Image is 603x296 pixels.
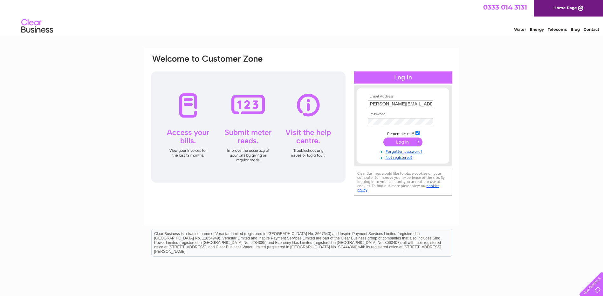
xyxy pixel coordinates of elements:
div: Clear Business is a trading name of Verastar Limited (registered in [GEOGRAPHIC_DATA] No. 3667643... [152,3,452,31]
a: Forgotten password? [368,148,440,154]
a: Energy [530,27,544,32]
div: Clear Business would like to place cookies on your computer to improve your experience of the sit... [354,168,452,196]
a: Not registered? [368,154,440,160]
a: Telecoms [548,27,567,32]
a: Blog [571,27,580,32]
img: logo.png [21,17,53,36]
a: cookies policy [357,184,439,192]
a: Contact [584,27,599,32]
a: Water [514,27,526,32]
a: 0333 014 3131 [483,3,527,11]
input: Submit [383,138,422,146]
th: Password: [366,112,440,117]
th: Email Address: [366,94,440,99]
td: Remember me? [366,130,440,136]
